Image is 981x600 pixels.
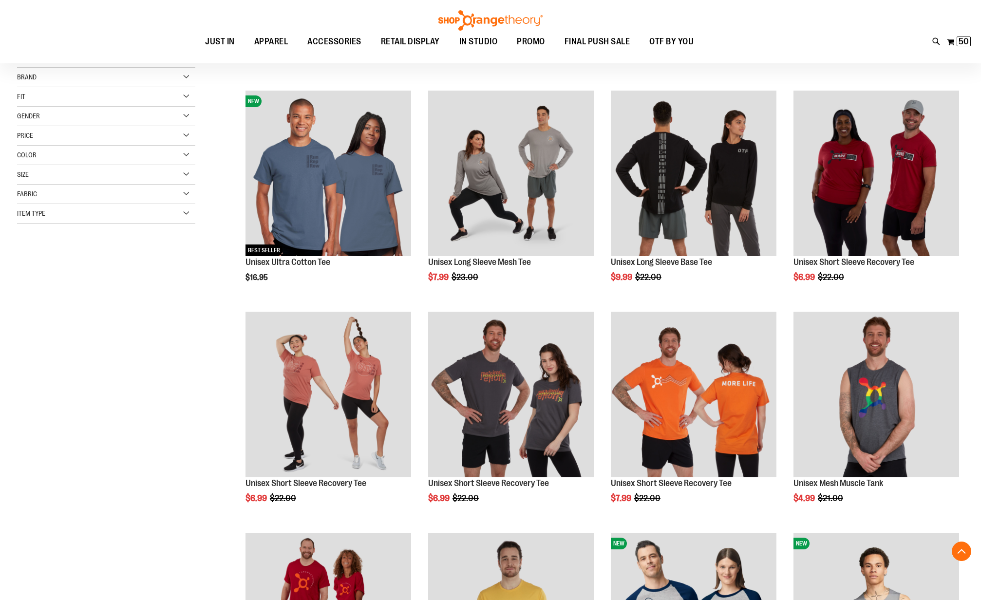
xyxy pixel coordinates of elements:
[241,307,416,528] div: product
[818,493,845,503] span: $21.00
[634,493,662,503] span: $22.00
[959,37,969,46] span: 50
[428,257,531,267] a: Unisex Long Sleeve Mesh Tee
[245,95,262,107] span: NEW
[793,312,959,477] img: Product image for Unisex Mesh Muscle Tank
[793,478,883,488] a: Unisex Mesh Muscle Tank
[428,478,549,488] a: Unisex Short Sleeve Recovery Tee
[818,272,846,282] span: $22.00
[517,31,545,53] span: PROMO
[381,31,440,53] span: RETAIL DISPLAY
[245,493,268,503] span: $6.99
[270,493,298,503] span: $22.00
[793,493,816,503] span: $4.99
[611,91,776,256] img: Product image for Unisex Long Sleeve Base Tee
[17,190,37,198] span: Fabric
[611,312,776,479] a: Product image for Unisex Short Sleeve Recovery Tee
[635,272,663,282] span: $22.00
[245,312,411,479] a: Product image for Unisex Short Sleeve Recovery Tee
[17,131,33,139] span: Price
[245,478,366,488] a: Unisex Short Sleeve Recovery Tee
[789,86,964,307] div: product
[611,538,627,549] span: NEW
[17,73,37,81] span: Brand
[205,31,235,53] span: JUST IN
[428,272,450,282] span: $7.99
[245,257,330,267] a: Unisex Ultra Cotton Tee
[611,478,732,488] a: Unisex Short Sleeve Recovery Tee
[428,312,594,479] a: Product image for Unisex Short Sleeve Recovery Tee
[793,91,959,258] a: Product image for Unisex SS Recovery Tee
[423,86,599,307] div: product
[793,538,810,549] span: NEW
[428,91,594,258] a: Unisex Long Sleeve Mesh Tee primary image
[565,31,630,53] span: FINAL PUSH SALE
[241,86,416,307] div: product
[952,542,971,561] button: Back To Top
[17,151,37,159] span: Color
[428,91,594,256] img: Unisex Long Sleeve Mesh Tee primary image
[245,273,269,282] span: $16.95
[17,209,45,217] span: Item Type
[611,272,634,282] span: $9.99
[245,91,411,256] img: Unisex Ultra Cotton Tee
[611,91,776,258] a: Product image for Unisex Long Sleeve Base Tee
[793,272,816,282] span: $6.99
[423,307,599,528] div: product
[245,91,411,258] a: Unisex Ultra Cotton TeeNEWBEST SELLER
[793,91,959,256] img: Product image for Unisex SS Recovery Tee
[428,312,594,477] img: Product image for Unisex Short Sleeve Recovery Tee
[611,493,633,503] span: $7.99
[611,312,776,477] img: Product image for Unisex Short Sleeve Recovery Tee
[793,312,959,479] a: Product image for Unisex Mesh Muscle Tank
[453,493,480,503] span: $22.00
[606,307,781,528] div: product
[452,272,480,282] span: $23.00
[428,493,451,503] span: $6.99
[245,312,411,477] img: Product image for Unisex Short Sleeve Recovery Tee
[17,112,40,120] span: Gender
[437,10,544,31] img: Shop Orangetheory
[245,244,283,256] span: BEST SELLER
[17,170,29,178] span: Size
[307,31,361,53] span: ACCESSORIES
[789,307,964,528] div: product
[606,86,781,307] div: product
[17,93,25,100] span: Fit
[793,257,914,267] a: Unisex Short Sleeve Recovery Tee
[611,257,712,267] a: Unisex Long Sleeve Base Tee
[254,31,288,53] span: APPAREL
[459,31,498,53] span: IN STUDIO
[649,31,694,53] span: OTF BY YOU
